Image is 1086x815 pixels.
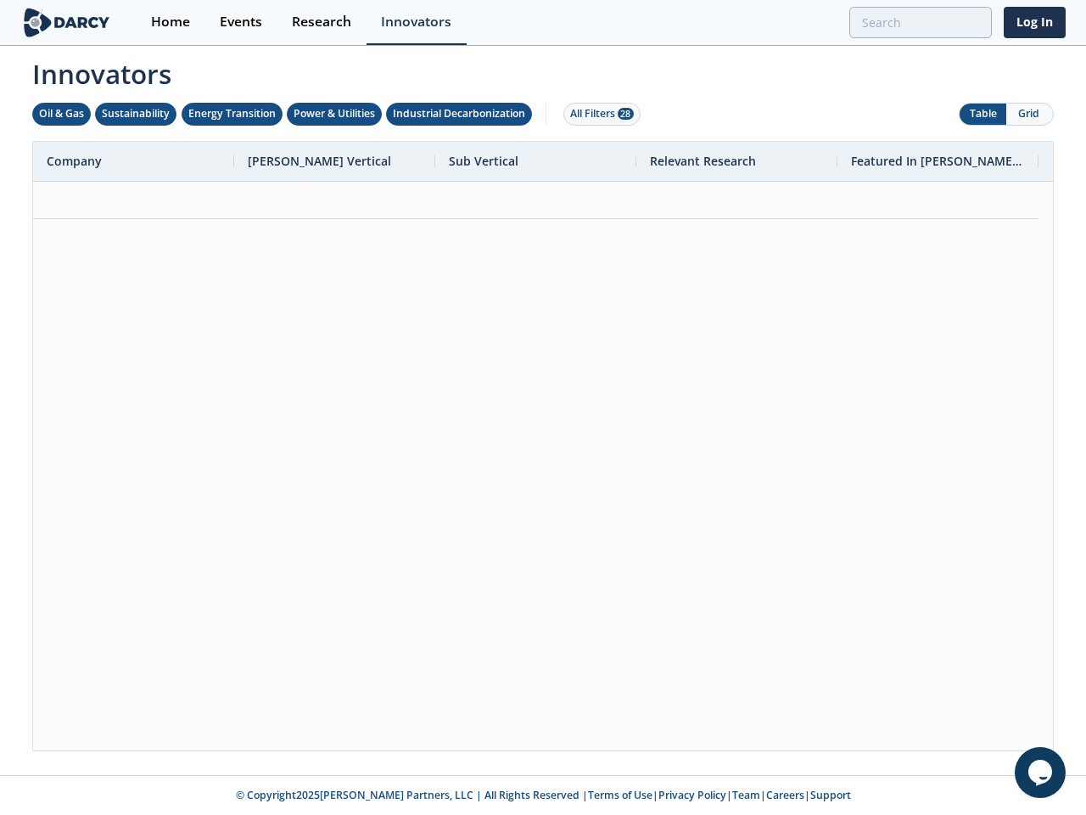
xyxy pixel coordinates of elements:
div: Innovators [381,15,451,29]
span: Sub Vertical [449,153,518,169]
div: All Filters [570,106,634,121]
button: Table [960,104,1006,125]
div: Industrial Decarbonization [393,106,525,121]
a: Careers [766,788,804,802]
a: Log In [1004,7,1066,38]
button: Energy Transition [182,103,283,126]
div: Sustainability [102,106,170,121]
span: Company [47,153,102,169]
a: Team [732,788,760,802]
p: © Copyright 2025 [PERSON_NAME] Partners, LLC | All Rights Reserved | | | | | [24,788,1062,803]
div: Research [292,15,351,29]
a: Privacy Policy [658,788,726,802]
button: Oil & Gas [32,103,91,126]
img: logo-wide.svg [20,8,113,37]
button: Grid [1006,104,1053,125]
div: Energy Transition [188,106,276,121]
button: Sustainability [95,103,176,126]
div: Oil & Gas [39,106,84,121]
iframe: chat widget [1015,747,1069,798]
a: Terms of Use [588,788,652,802]
span: 28 [618,108,634,120]
div: Events [220,15,262,29]
span: Relevant Research [650,153,756,169]
button: Industrial Decarbonization [386,103,532,126]
span: Innovators [20,48,1066,93]
div: Power & Utilities [294,106,375,121]
a: Support [810,788,851,802]
button: Power & Utilities [287,103,382,126]
div: Home [151,15,190,29]
input: Advanced Search [849,7,992,38]
span: Featured In [PERSON_NAME] Live [851,153,1025,169]
button: All Filters 28 [563,103,641,126]
span: [PERSON_NAME] Vertical [248,153,391,169]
